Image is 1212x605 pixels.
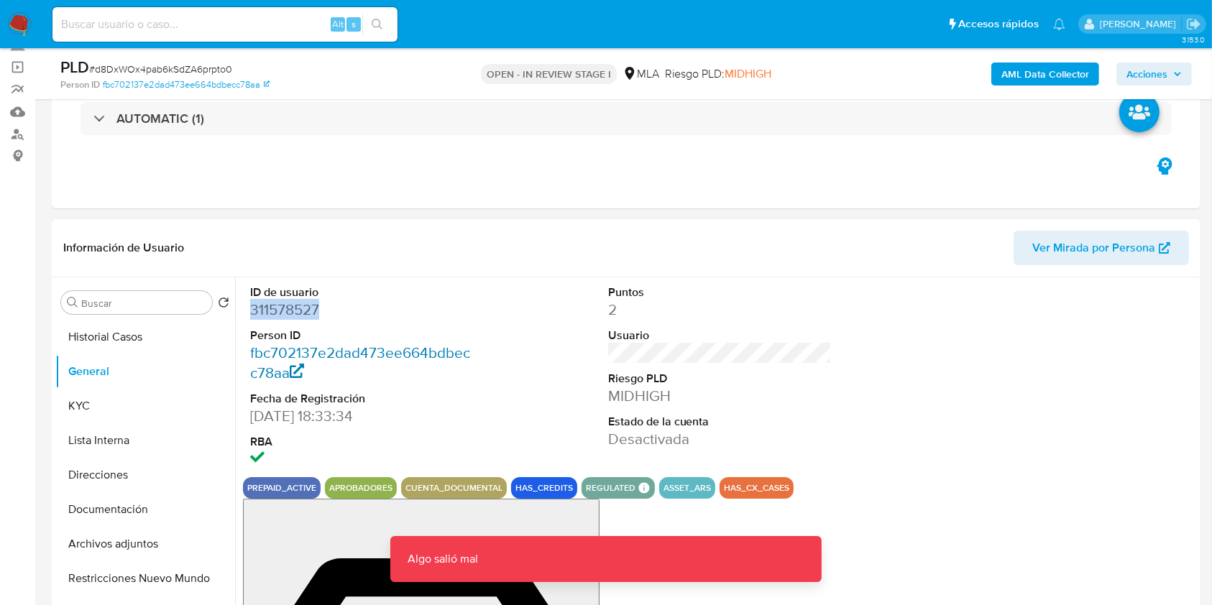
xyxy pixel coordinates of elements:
button: regulated [586,485,635,491]
dt: Usuario [608,328,832,343]
button: Acciones [1116,63,1192,86]
dd: Desactivada [608,429,832,449]
dt: ID de usuario [250,285,474,300]
span: Acciones [1126,63,1167,86]
a: fbc702137e2dad473ee664bdbecc78aa [250,342,470,383]
p: Algo salió mal [390,536,495,582]
span: MIDHIGH [725,65,771,82]
button: prepaid_active [247,485,316,491]
span: Alt [332,17,344,31]
span: 3.153.0 [1182,34,1205,45]
dt: Puntos [608,285,832,300]
button: Historial Casos [55,320,235,354]
span: Ver Mirada por Persona [1032,231,1155,265]
span: # d8DxWOx4pab6kSdZA6prpto0 [89,62,232,76]
dd: MIDHIGH [608,386,832,406]
dd: 311578527 [250,300,474,320]
h3: AUTOMATIC (1) [116,111,204,126]
b: AML Data Collector [1001,63,1089,86]
a: Salir [1186,17,1201,32]
button: has_cx_cases [724,485,789,491]
button: search-icon [362,14,392,34]
span: Riesgo PLD: [665,66,771,82]
button: asset_ars [664,485,711,491]
b: PLD [60,55,89,78]
button: Lista Interna [55,423,235,458]
span: Accesos rápidos [958,17,1039,32]
dt: Riesgo PLD [608,371,832,387]
button: KYC [55,389,235,423]
button: AML Data Collector [991,63,1099,86]
h1: Información de Usuario [63,241,184,255]
button: Archivos adjuntos [55,527,235,561]
span: s [352,17,356,31]
button: General [55,354,235,389]
a: Notificaciones [1053,18,1065,30]
a: fbc702137e2dad473ee664bdbecc78aa [103,78,270,91]
input: Buscar usuario o caso... [52,15,398,34]
button: cuenta_documental [405,485,502,491]
dd: 2 [608,300,832,320]
button: Aprobadores [329,485,392,491]
dt: Estado de la cuenta [608,414,832,430]
dt: Fecha de Registración [250,391,474,407]
input: Buscar [81,297,206,310]
button: Direcciones [55,458,235,492]
dd: [DATE] 18:33:34 [250,406,474,426]
button: Volver al orden por defecto [218,297,229,313]
div: MLA [623,66,659,82]
b: Person ID [60,78,100,91]
button: Documentación [55,492,235,527]
button: Buscar [67,297,78,308]
dt: RBA [250,434,474,450]
dt: Person ID [250,328,474,343]
button: Ver Mirada por Persona [1014,231,1189,265]
button: Restricciones Nuevo Mundo [55,561,235,596]
button: has_credits [515,485,573,491]
div: AUTOMATIC (1) [81,102,1172,135]
p: valentina.santellan@mercadolibre.com [1100,17,1181,31]
p: OPEN - IN REVIEW STAGE I [481,64,617,84]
